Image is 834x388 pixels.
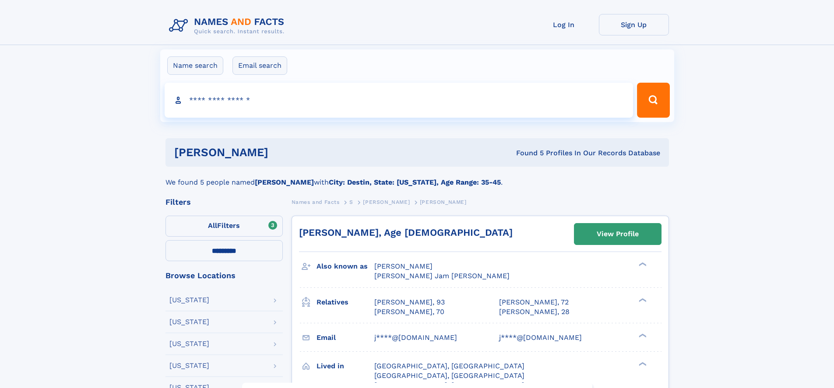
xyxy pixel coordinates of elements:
button: Search Button [637,83,669,118]
div: [US_STATE] [169,297,209,304]
img: Logo Names and Facts [165,14,292,38]
a: [PERSON_NAME], 93 [374,297,445,307]
div: [US_STATE] [169,318,209,325]
h3: Also known as [317,259,374,274]
a: Log In [529,14,599,35]
div: Found 5 Profiles In Our Records Database [392,148,660,158]
a: [PERSON_NAME], 70 [374,307,444,317]
a: [PERSON_NAME], Age [DEMOGRAPHIC_DATA] [299,227,513,238]
label: Email search [232,56,287,75]
div: Filters [165,198,283,206]
span: [PERSON_NAME] [363,199,410,205]
h3: Email [317,330,374,345]
a: Names and Facts [292,196,340,207]
a: View Profile [574,224,661,245]
div: [US_STATE] [169,340,209,347]
span: [GEOGRAPHIC_DATA], [GEOGRAPHIC_DATA] [374,371,524,380]
span: [PERSON_NAME] [420,199,467,205]
div: [US_STATE] [169,362,209,369]
span: S [349,199,353,205]
a: S [349,196,353,207]
h3: Lived in [317,359,374,374]
div: View Profile [597,224,639,244]
span: [PERSON_NAME] [374,262,433,270]
label: Filters [165,216,283,237]
span: All [208,221,217,230]
div: Browse Locations [165,272,283,280]
label: Name search [167,56,223,75]
b: City: Destin, State: [US_STATE], Age Range: 35-45 [329,178,501,186]
div: ❯ [637,262,647,267]
a: [PERSON_NAME], 72 [499,297,569,307]
a: Sign Up [599,14,669,35]
b: [PERSON_NAME] [255,178,314,186]
div: ❯ [637,332,647,338]
h3: Relatives [317,295,374,310]
input: search input [165,83,633,118]
h1: [PERSON_NAME] [174,147,392,158]
a: [PERSON_NAME], 28 [499,307,570,317]
span: [PERSON_NAME] Jam [PERSON_NAME] [374,272,510,280]
div: ❯ [637,361,647,367]
span: [GEOGRAPHIC_DATA], [GEOGRAPHIC_DATA] [374,362,524,370]
div: We found 5 people named with . [165,167,669,188]
a: [PERSON_NAME] [363,196,410,207]
div: ❯ [637,297,647,303]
